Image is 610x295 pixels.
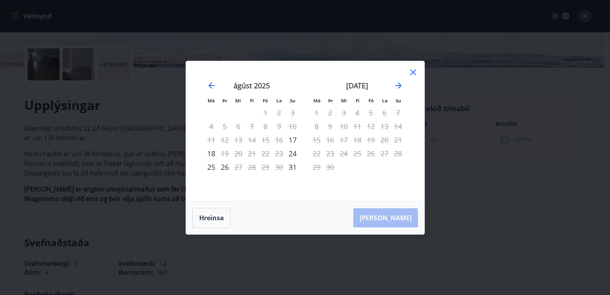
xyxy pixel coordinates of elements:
td: Not available. föstudagur, 5. september 2025 [364,106,378,120]
td: Not available. þriðjudagur, 2. september 2025 [323,106,337,120]
td: Not available. þriðjudagur, 16. september 2025 [323,133,337,147]
small: Fö [263,98,268,104]
td: Not available. miðvikudagur, 20. ágúst 2025 [232,147,245,160]
td: Not available. fimmtudagur, 28. ágúst 2025 [245,160,259,174]
td: Not available. miðvikudagur, 10. september 2025 [337,120,351,133]
td: Not available. fimmtudagur, 21. ágúst 2025 [245,147,259,160]
small: La [382,98,388,104]
div: Aðeins útritun í boði [218,147,232,160]
td: Not available. miðvikudagur, 27. ágúst 2025 [232,160,245,174]
td: Not available. fimmtudagur, 11. september 2025 [351,120,364,133]
td: Not available. þriðjudagur, 9. september 2025 [323,120,337,133]
td: Not available. laugardagur, 16. ágúst 2025 [272,133,286,147]
td: Not available. miðvikudagur, 6. ágúst 2025 [232,120,245,133]
td: sunnudagur, 24. ágúst 2025 [286,147,299,160]
td: Not available. sunnudagur, 3. ágúst 2025 [286,106,299,120]
div: 26 [218,160,232,174]
td: Not available. föstudagur, 1. ágúst 2025 [259,106,272,120]
div: Aðeins innritun í boði [286,160,299,174]
td: Not available. fimmtudagur, 18. september 2025 [351,133,364,147]
small: Fö [368,98,374,104]
td: Not available. mánudagur, 1. september 2025 [310,106,323,120]
td: Not available. sunnudagur, 7. september 2025 [391,106,405,120]
td: Not available. laugardagur, 27. september 2025 [378,147,391,160]
td: Not available. laugardagur, 20. september 2025 [378,133,391,147]
td: Not available. laugardagur, 30. ágúst 2025 [272,160,286,174]
td: mánudagur, 18. ágúst 2025 [204,147,218,160]
td: Not available. þriðjudagur, 12. ágúst 2025 [218,133,232,147]
small: Mi [341,98,347,104]
div: Calendar [196,71,415,191]
td: Not available. þriðjudagur, 23. september 2025 [323,147,337,160]
td: Not available. föstudagur, 29. ágúst 2025 [259,160,272,174]
td: Not available. mánudagur, 4. ágúst 2025 [204,120,218,133]
small: La [276,98,282,104]
div: Aðeins innritun í boði [286,133,299,147]
small: Þr [222,98,227,104]
td: sunnudagur, 31. ágúst 2025 [286,160,299,174]
td: Not available. miðvikudagur, 3. september 2025 [337,106,351,120]
small: Fi [250,98,254,104]
div: Aðeins útritun í boði [232,160,245,174]
td: Not available. miðvikudagur, 13. ágúst 2025 [232,133,245,147]
div: Aðeins innritun í boði [286,147,299,160]
small: Má [313,98,321,104]
td: Not available. mánudagur, 11. ágúst 2025 [204,133,218,147]
td: Not available. mánudagur, 22. september 2025 [310,147,323,160]
td: Not available. mánudagur, 15. september 2025 [310,133,323,147]
small: Má [208,98,215,104]
td: sunnudagur, 17. ágúst 2025 [286,133,299,147]
td: Not available. föstudagur, 8. ágúst 2025 [259,120,272,133]
td: Not available. fimmtudagur, 7. ágúst 2025 [245,120,259,133]
td: Not available. föstudagur, 19. september 2025 [364,133,378,147]
div: Aðeins útritun í boði [310,106,323,120]
td: Not available. föstudagur, 15. ágúst 2025 [259,133,272,147]
td: mánudagur, 25. ágúst 2025 [204,160,218,174]
div: Move backward to switch to the previous month. [207,81,216,90]
div: 25 [204,160,218,174]
div: Move forward to switch to the next month. [394,81,403,90]
td: Not available. miðvikudagur, 24. september 2025 [337,147,351,160]
small: Su [290,98,295,104]
td: Not available. föstudagur, 22. ágúst 2025 [259,147,272,160]
strong: [DATE] [346,81,368,90]
div: 18 [204,147,218,160]
td: Not available. laugardagur, 9. ágúst 2025 [272,120,286,133]
td: Not available. fimmtudagur, 25. september 2025 [351,147,364,160]
td: Not available. föstudagur, 26. september 2025 [364,147,378,160]
td: Not available. laugardagur, 13. september 2025 [378,120,391,133]
td: Not available. þriðjudagur, 5. ágúst 2025 [218,120,232,133]
td: Not available. laugardagur, 6. september 2025 [378,106,391,120]
small: Mi [235,98,241,104]
td: Not available. sunnudagur, 10. ágúst 2025 [286,120,299,133]
td: Not available. sunnudagur, 28. september 2025 [391,147,405,160]
small: Su [396,98,401,104]
td: Not available. laugardagur, 23. ágúst 2025 [272,147,286,160]
td: Not available. mánudagur, 29. september 2025 [310,160,323,174]
td: Not available. þriðjudagur, 19. ágúst 2025 [218,147,232,160]
td: Not available. miðvikudagur, 17. september 2025 [337,133,351,147]
td: Not available. föstudagur, 12. september 2025 [364,120,378,133]
td: Not available. fimmtudagur, 4. september 2025 [351,106,364,120]
td: Not available. mánudagur, 8. september 2025 [310,120,323,133]
td: Not available. fimmtudagur, 14. ágúst 2025 [245,133,259,147]
td: Not available. sunnudagur, 21. september 2025 [391,133,405,147]
td: Not available. sunnudagur, 14. september 2025 [391,120,405,133]
td: Not available. þriðjudagur, 30. september 2025 [323,160,337,174]
small: Fi [356,98,360,104]
button: Hreinsa [192,208,231,228]
td: Not available. laugardagur, 2. ágúst 2025 [272,106,286,120]
small: Þr [328,98,333,104]
td: þriðjudagur, 26. ágúst 2025 [218,160,232,174]
strong: ágúst 2025 [234,81,270,90]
